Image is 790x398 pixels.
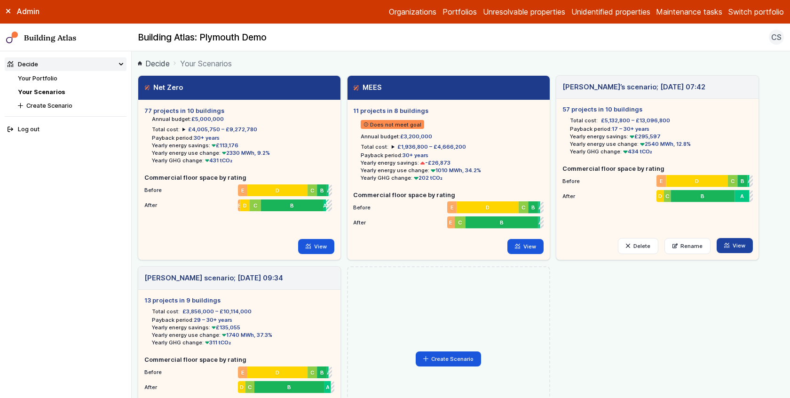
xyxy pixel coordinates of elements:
span: C [312,186,316,194]
span: £1,936,800 – £4,666,200 [397,143,466,150]
span: 2330 MWh, 9.2% [221,150,270,156]
a: Organizations [389,6,436,17]
li: Payback period: [152,316,334,324]
span: 202 tCO₂ [412,175,442,181]
a: Unidentified properties [571,6,650,17]
h5: 77 projects in 10 buildings [144,106,334,115]
button: Switch portfolio [728,6,784,17]
span: Does not meet goal [361,120,424,129]
span: 30+ years [194,135,220,141]
li: Annual budget: [361,133,543,140]
span: CS [771,32,782,43]
span: Your Scenarios [180,58,232,69]
span: D [276,368,280,376]
h5: Commercial floor space by rating [144,173,334,182]
span: D [658,192,662,200]
span: B [701,192,704,200]
span: E [450,204,454,211]
button: Create Scenario [15,99,126,112]
h3: MEES [353,82,381,93]
li: Yearly energy use change: [152,331,334,339]
span: £3,200,000 [400,133,432,140]
a: Decide [138,58,170,69]
h2: Building Atlas: Plymouth Demo [138,32,267,44]
span: D [486,204,490,211]
span: 431 tCO₂ [204,157,233,164]
span: A [538,219,540,226]
li: Before [353,199,543,212]
span: E [241,368,245,376]
span: A+ [328,201,331,209]
span: D [243,201,247,209]
span: A [329,368,331,376]
a: Your Scenarios [18,88,65,96]
span: -£26,873 [419,159,450,166]
a: View [717,238,753,253]
a: Maintenance tasks [656,6,722,17]
li: Yearly GHG change: [361,174,543,182]
h5: 13 projects in 9 buildings [144,296,334,305]
li: Before [144,365,334,377]
span: 2540 MWh, 12.8% [639,141,691,147]
span: D [240,383,244,391]
h3: [PERSON_NAME]’s scenario; [DATE] 07:42 [562,82,705,92]
li: Yearly energy use change: [152,149,334,157]
li: Yearly energy savings: [152,324,334,331]
summary: Decide [5,57,127,71]
a: Your Portfolio [18,75,57,82]
span: 311 tCO₂ [204,339,231,346]
button: Log out [5,123,127,136]
h6: Total cost: [152,308,180,315]
li: After [353,215,543,227]
span: E [238,201,240,209]
span: C [521,204,525,211]
li: After [144,198,334,210]
li: Yearly GHG change: [152,339,334,346]
span: B [287,383,291,391]
span: 29 – 30+ years [194,317,232,323]
li: Yearly energy savings: [152,142,334,149]
span: D [276,186,280,194]
li: After [144,379,334,391]
li: Before [562,173,752,185]
span: £5,000,000 [191,116,224,122]
span: 1740 MWh, 37.3% [221,332,273,338]
span: B [741,177,744,185]
span: £3,856,000 – £10,114,000 [182,308,252,315]
span: A [329,186,331,194]
li: Yearly GHG change: [152,157,334,164]
span: E [660,177,663,185]
span: A [326,383,330,391]
span: 1010 MWh, 34.2% [429,167,481,174]
span: B [500,219,504,226]
span: C [248,383,252,391]
button: Create Scenario [416,351,482,366]
span: E [449,219,452,226]
span: £5,132,800 – £13,096,800 [601,117,670,124]
span: D [695,177,699,185]
li: Yearly GHG change: [570,148,752,155]
span: £113,176 [210,142,239,149]
a: Portfolios [442,6,477,17]
div: Decide [8,60,38,69]
span: E [241,186,245,194]
h3: [PERSON_NAME] scenario; [DATE] 09:34 [144,273,283,283]
h5: Commercial floor space by rating [353,191,543,199]
span: A [325,201,328,209]
span: 30+ years [403,152,428,159]
a: Rename [664,238,711,254]
h5: Commercial floor space by rating [562,164,752,173]
span: C [731,177,735,185]
h5: Commercial floor space by rating [144,355,334,364]
summary: £1,936,800 – £4,666,200 [392,143,466,151]
span: £295,597 [628,133,661,140]
span: C [312,368,316,376]
img: main-0bbd2752.svg [6,32,18,44]
li: Yearly energy use change: [361,167,543,174]
span: 434 tCO₂ [622,148,652,155]
span: B [322,368,326,376]
h6: Total cost: [570,117,598,124]
span: C [254,201,258,209]
span: £135,055 [210,324,241,331]
span: 17 – 30+ years [612,126,649,132]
